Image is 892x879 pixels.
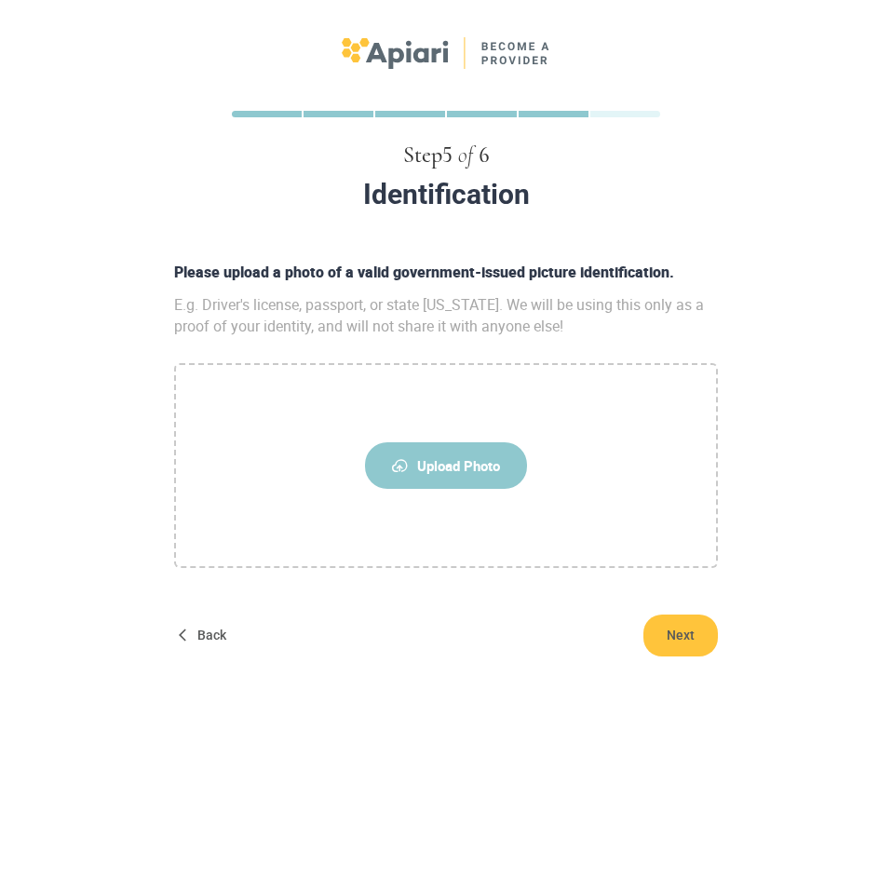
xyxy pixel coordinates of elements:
[458,144,473,167] span: of
[167,294,725,337] div: E.g. Driver's license, passport, or state [US_STATE]. We will be using this only as a proof of yo...
[167,262,725,283] div: Please upload a photo of a valid government-issued picture identification.
[392,459,408,472] img: upload
[365,442,527,489] span: Upload Photo
[662,615,699,656] span: Next
[342,37,551,69] img: logo
[9,140,883,171] div: Step 5 6
[643,615,718,656] button: Next
[174,615,234,656] button: Back
[24,179,868,210] div: Identification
